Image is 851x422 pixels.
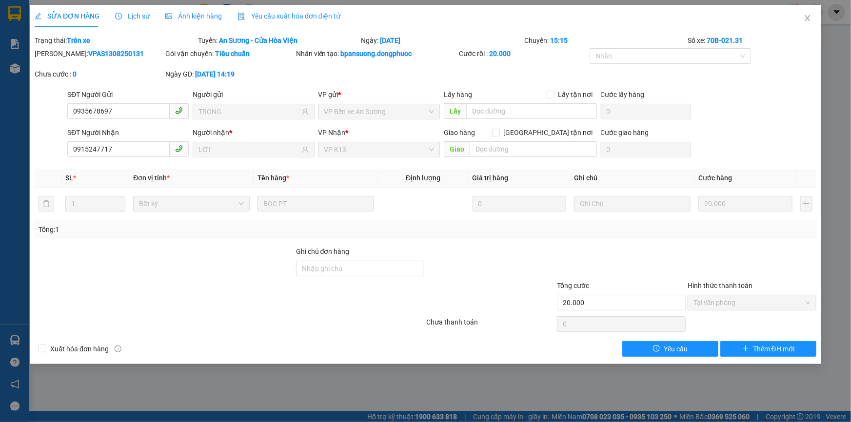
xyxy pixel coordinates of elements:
[67,37,90,44] b: Trên xe
[380,37,401,44] b: [DATE]
[115,13,122,19] span: clock-circle
[193,127,314,138] div: Người nhận
[115,12,150,20] span: Lịch sử
[557,282,589,289] span: Tổng cước
[693,295,811,310] span: Tại văn phòng
[139,196,244,211] span: Bất kỳ
[302,146,309,153] span: user
[198,106,299,117] input: Tên người gửi
[318,89,440,100] div: VP gửi
[653,345,660,353] span: exclamation-circle
[341,50,412,58] b: bpansuong.dongphuoc
[73,70,77,78] b: 0
[193,89,314,100] div: Người gửi
[720,341,816,357] button: plusThêm ĐH mới
[698,174,732,182] span: Cước hàng
[195,70,235,78] b: [DATE] 14:19
[466,103,597,119] input: Dọc đường
[574,196,691,211] input: Ghi Chú
[664,344,688,354] span: Yêu cầu
[65,174,73,182] span: SL
[46,344,113,354] span: Xuất hóa đơn hàng
[296,248,350,255] label: Ghi chú đơn hàng
[707,37,743,44] b: 70B-021.31
[175,145,183,153] span: phone
[444,141,470,157] span: Giao
[500,127,597,138] span: [GEOGRAPHIC_DATA] tận nơi
[198,144,299,155] input: Tên người nhận
[601,91,645,98] label: Cước lấy hàng
[444,103,466,119] span: Lấy
[473,174,509,182] span: Giá trị hàng
[473,196,567,211] input: 0
[257,196,374,211] input: VD: Bàn, Ghế
[470,141,597,157] input: Dọc đường
[753,344,794,354] span: Thêm ĐH mới
[601,142,691,157] input: Cước giao hàng
[67,89,189,100] div: SĐT Người Gửi
[360,35,524,46] div: Ngày:
[35,13,41,19] span: edit
[687,35,817,46] div: Số xe:
[523,35,687,46] div: Chuyến:
[34,35,197,46] div: Trạng thái:
[165,69,294,79] div: Ngày GD:
[165,13,172,19] span: picture
[296,261,425,276] input: Ghi chú đơn hàng
[219,37,297,44] b: An Sương - Cửa Hòa Viện
[622,341,718,357] button: exclamation-circleYêu cầu
[800,196,812,211] button: plus
[550,37,568,44] b: 15:15
[406,174,440,182] span: Định lượng
[115,345,121,352] span: info-circle
[324,142,434,157] span: VP K13
[237,13,245,20] img: icon
[601,104,691,119] input: Cước lấy hàng
[39,224,329,235] div: Tổng: 1
[165,12,222,20] span: Ảnh kiện hàng
[215,50,250,58] b: Tiêu chuẩn
[88,50,144,58] b: VPAS1308250131
[197,35,360,46] div: Tuyến:
[444,129,475,136] span: Giao hàng
[426,317,556,334] div: Chưa thanh toán
[35,48,163,59] div: [PERSON_NAME]:
[698,196,792,211] input: 0
[794,5,821,32] button: Close
[459,48,588,59] div: Cước rồi :
[742,345,749,353] span: plus
[324,104,434,119] span: VP Bến xe An Sương
[39,196,54,211] button: delete
[318,129,346,136] span: VP Nhận
[302,108,309,115] span: user
[35,12,99,20] span: SỬA ĐƠN HÀNG
[554,89,597,100] span: Lấy tận nơi
[489,50,511,58] b: 20.000
[257,174,289,182] span: Tên hàng
[35,69,163,79] div: Chưa cước :
[804,14,811,22] span: close
[237,12,340,20] span: Yêu cầu xuất hóa đơn điện tử
[175,107,183,115] span: phone
[296,48,457,59] div: Nhân viên tạo:
[570,169,694,188] th: Ghi chú
[688,282,752,289] label: Hình thức thanh toán
[165,48,294,59] div: Gói vận chuyển:
[133,174,170,182] span: Đơn vị tính
[601,129,649,136] label: Cước giao hàng
[67,127,189,138] div: SĐT Người Nhận
[444,91,472,98] span: Lấy hàng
